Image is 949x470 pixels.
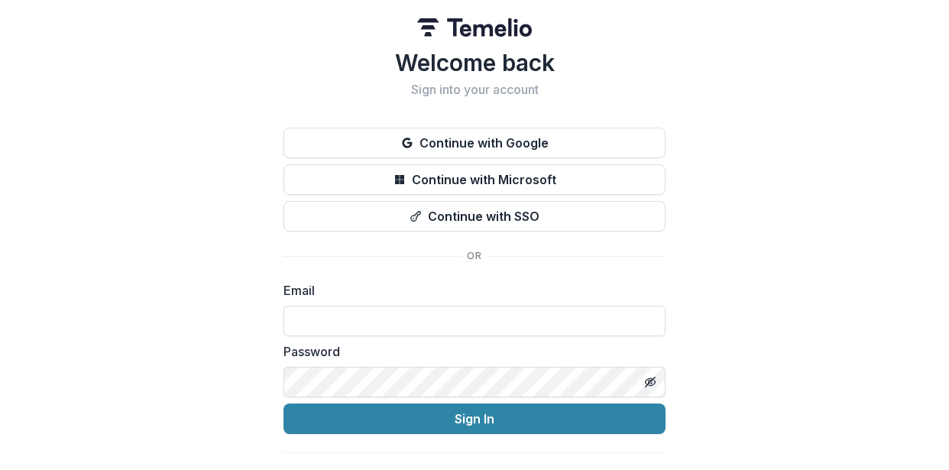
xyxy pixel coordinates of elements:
[417,18,532,37] img: Temelio
[283,201,666,232] button: Continue with SSO
[638,370,662,394] button: Toggle password visibility
[283,404,666,434] button: Sign In
[283,128,666,158] button: Continue with Google
[283,49,666,76] h1: Welcome back
[283,281,656,300] label: Email
[283,83,666,97] h2: Sign into your account
[283,164,666,195] button: Continue with Microsoft
[283,342,656,361] label: Password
